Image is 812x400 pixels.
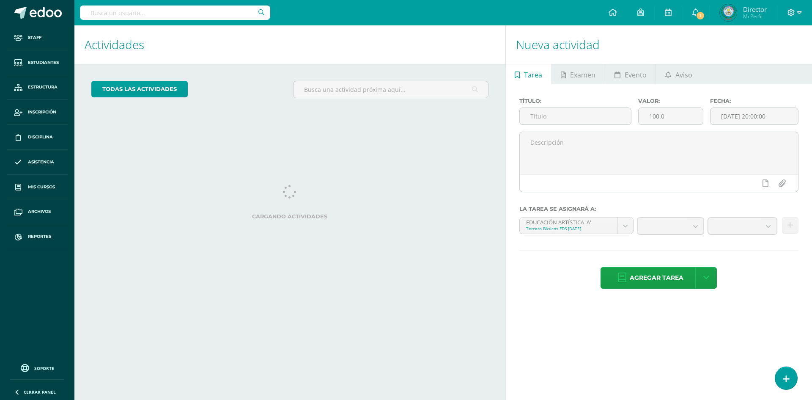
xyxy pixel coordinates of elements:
[552,64,605,84] a: Examen
[656,64,701,84] a: Aviso
[7,224,68,249] a: Reportes
[28,184,55,190] span: Mis cursos
[526,218,611,226] div: EDUCACIÓN ARTÍSTICA 'A'
[28,84,58,91] span: Estructura
[696,11,705,20] span: 1
[7,50,68,75] a: Estudiantes
[80,6,270,20] input: Busca un usuario...
[28,109,56,116] span: Inscripción
[34,365,54,371] span: Soporte
[520,108,631,124] input: Título
[7,199,68,224] a: Archivos
[570,65,595,85] span: Examen
[28,59,59,66] span: Estudiantes
[519,98,632,104] label: Título:
[7,150,68,175] a: Asistencia
[743,13,767,20] span: Mi Perfil
[605,64,656,84] a: Evento
[7,175,68,200] a: Mis cursos
[91,81,188,97] a: todas las Actividades
[524,65,542,85] span: Tarea
[743,5,767,14] span: Director
[85,25,495,64] h1: Actividades
[675,65,692,85] span: Aviso
[7,125,68,150] a: Disciplina
[506,64,551,84] a: Tarea
[639,108,702,124] input: Puntos máximos
[28,159,54,166] span: Asistencia
[28,34,41,41] span: Staff
[710,108,798,124] input: Fecha de entrega
[28,233,51,240] span: Reportes
[526,226,611,232] div: Tercero Básicos FDS [DATE]
[519,206,798,212] label: La tarea se asignará a:
[7,25,68,50] a: Staff
[520,218,633,234] a: EDUCACIÓN ARTÍSTICA 'A'Tercero Básicos FDS [DATE]
[720,4,737,21] img: 648d3fb031ec89f861c257ccece062c1.png
[24,389,56,395] span: Cerrar panel
[91,213,488,220] label: Cargando actividades
[625,65,647,85] span: Evento
[10,362,64,373] a: Soporte
[7,75,68,100] a: Estructura
[516,25,802,64] h1: Nueva actividad
[710,98,798,104] label: Fecha:
[630,268,683,288] span: Agregar tarea
[28,134,53,141] span: Disciplina
[294,81,488,98] input: Busca una actividad próxima aquí...
[638,98,703,104] label: Valor:
[7,100,68,125] a: Inscripción
[28,208,51,215] span: Archivos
